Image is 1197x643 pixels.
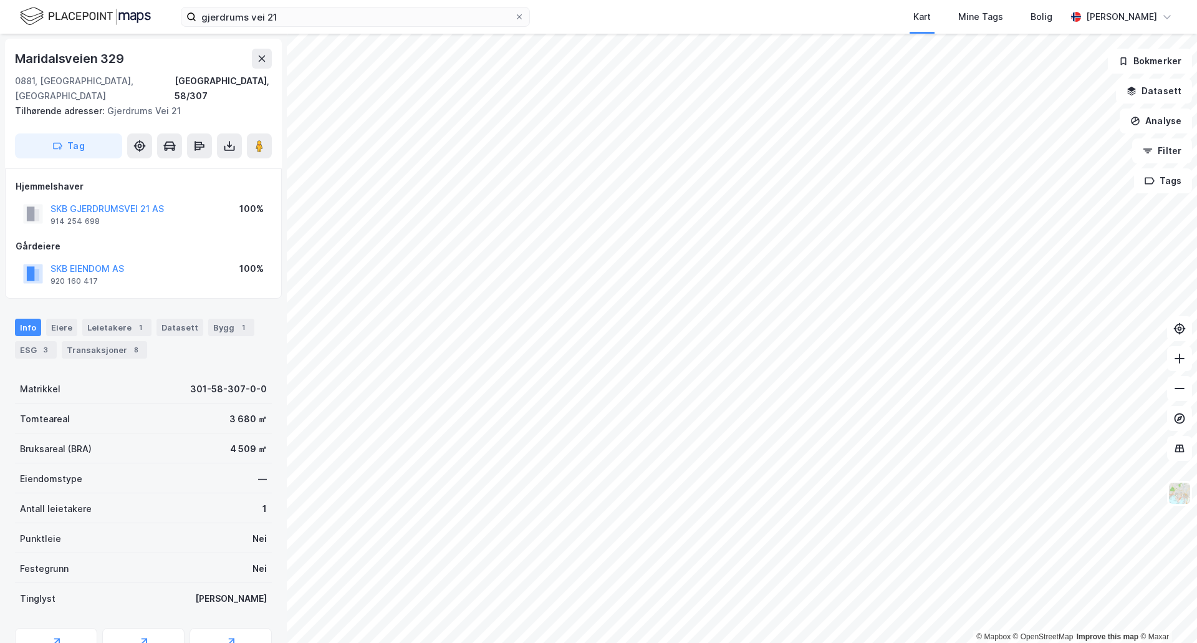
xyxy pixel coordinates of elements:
[20,531,61,546] div: Punktleie
[229,412,267,427] div: 3 680 ㎡
[50,276,98,286] div: 920 160 417
[239,201,264,216] div: 100%
[20,382,60,397] div: Matrikkel
[82,319,151,336] div: Leietakere
[1086,9,1157,24] div: [PERSON_NAME]
[1013,632,1074,641] a: OpenStreetMap
[252,561,267,576] div: Nei
[1077,632,1138,641] a: Improve this map
[15,133,122,158] button: Tag
[976,632,1011,641] a: Mapbox
[62,341,147,359] div: Transaksjoner
[16,239,271,254] div: Gårdeiere
[195,591,267,606] div: [PERSON_NAME]
[230,442,267,457] div: 4 509 ㎡
[50,216,100,226] div: 914 254 698
[258,471,267,486] div: —
[130,344,142,356] div: 8
[20,6,151,27] img: logo.f888ab2527a4732fd821a326f86c7f29.svg
[196,7,514,26] input: Søk på adresse, matrikkel, gårdeiere, leietakere eller personer
[958,9,1003,24] div: Mine Tags
[1168,481,1191,505] img: Z
[175,74,272,104] div: [GEOGRAPHIC_DATA], 58/307
[1108,49,1192,74] button: Bokmerker
[15,105,107,116] span: Tilhørende adresser:
[20,561,69,576] div: Festegrunn
[1120,109,1192,133] button: Analyse
[20,501,92,516] div: Antall leietakere
[20,471,82,486] div: Eiendomstype
[237,321,249,334] div: 1
[1135,583,1197,643] iframe: Chat Widget
[15,49,127,69] div: Maridalsveien 329
[15,104,262,118] div: Gjerdrums Vei 21
[239,261,264,276] div: 100%
[252,531,267,546] div: Nei
[20,412,70,427] div: Tomteareal
[46,319,77,336] div: Eiere
[1116,79,1192,104] button: Datasett
[15,319,41,336] div: Info
[1135,583,1197,643] div: Kontrollprogram for chat
[156,319,203,336] div: Datasett
[913,9,931,24] div: Kart
[39,344,52,356] div: 3
[262,501,267,516] div: 1
[208,319,254,336] div: Bygg
[15,74,175,104] div: 0881, [GEOGRAPHIC_DATA], [GEOGRAPHIC_DATA]
[190,382,267,397] div: 301-58-307-0-0
[20,591,55,606] div: Tinglyst
[1031,9,1052,24] div: Bolig
[1132,138,1192,163] button: Filter
[20,442,92,457] div: Bruksareal (BRA)
[134,321,147,334] div: 1
[16,179,271,194] div: Hjemmelshaver
[1134,168,1192,193] button: Tags
[15,341,57,359] div: ESG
